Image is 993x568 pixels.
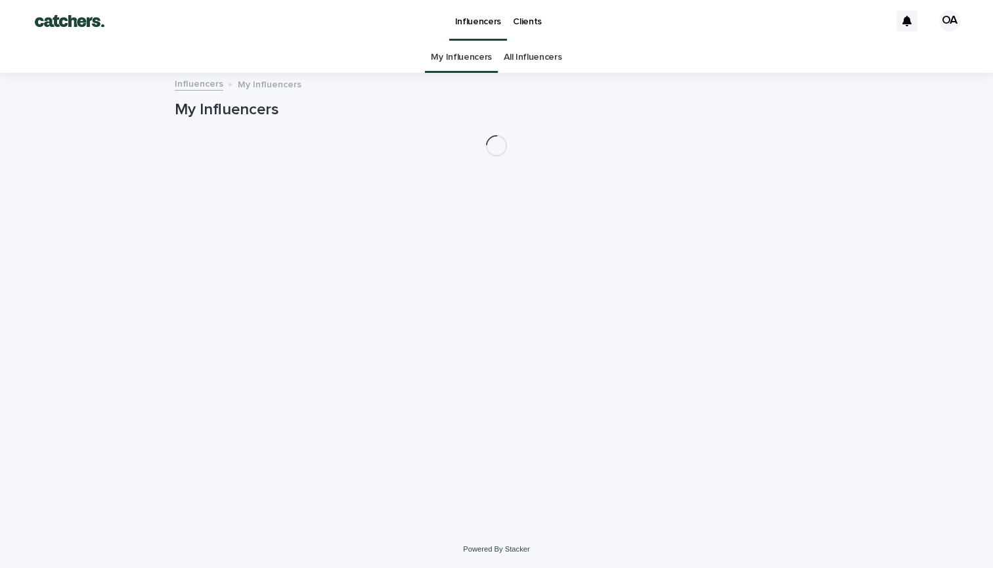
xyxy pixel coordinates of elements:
a: My Influencers [431,42,492,73]
a: Powered By Stacker [463,545,529,553]
img: v2itfyCJQeeYoQfrvWhc [26,8,113,34]
div: OA [939,11,960,32]
h1: My Influencers [175,100,818,120]
p: My Influencers [238,76,301,91]
a: Influencers [175,76,223,91]
a: All Influencers [504,42,562,73]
